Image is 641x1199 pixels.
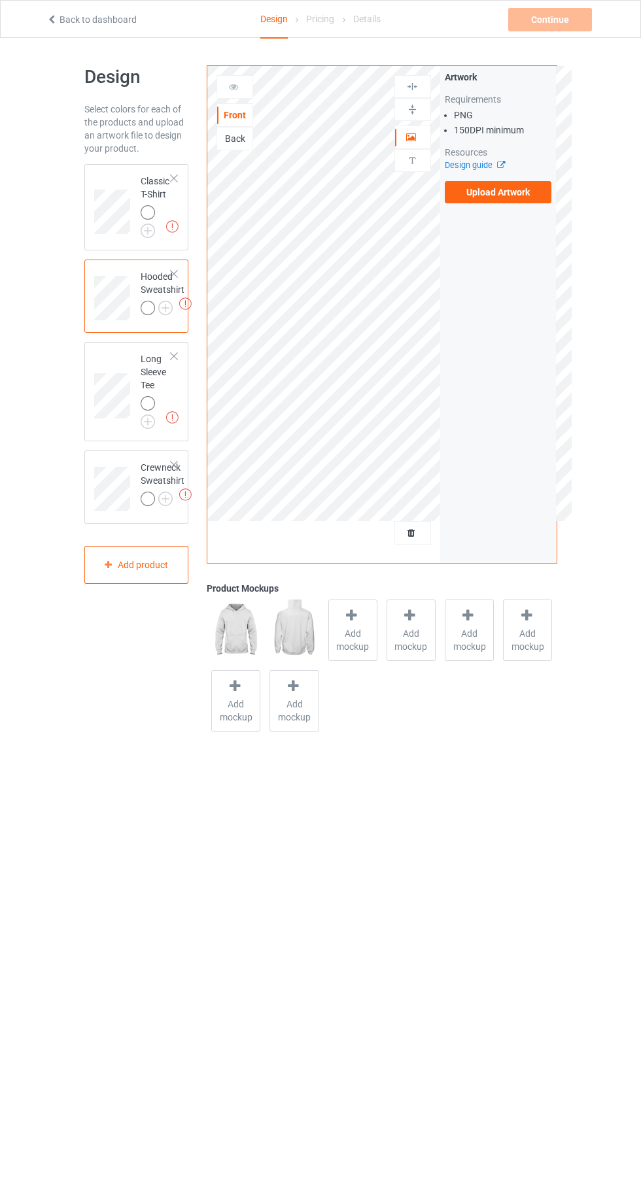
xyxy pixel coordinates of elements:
span: Add mockup [445,627,493,653]
img: exclamation icon [166,220,179,233]
div: Crewneck Sweatshirt [84,450,189,524]
img: svg%3E%0A [406,103,419,116]
span: Add mockup [329,627,377,653]
span: Add mockup [212,698,260,724]
img: regular.jpg [211,599,260,661]
img: exclamation icon [179,488,192,501]
li: 150 DPI minimum [454,124,552,137]
img: svg+xml;base64,PD94bWwgdmVyc2lvbj0iMS4wIiBlbmNvZGluZz0iVVRGLTgiPz4KPHN2ZyB3aWR0aD0iMjJweCIgaGVpZ2... [158,492,173,506]
div: Add mockup [328,599,377,661]
div: Classic T-Shirt [84,164,189,250]
div: Back [217,132,252,145]
div: Add product [84,546,189,584]
div: Details [353,1,381,37]
div: Design [260,1,288,39]
span: Add mockup [387,627,435,653]
div: Add mockup [503,599,552,661]
div: Hooded Sweatshirt [141,270,184,314]
div: Pricing [306,1,334,37]
div: Add mockup [387,599,436,661]
div: Artwork [445,71,552,84]
a: Back to dashboard [46,14,137,25]
div: Product Mockups [207,582,557,595]
div: Resources [445,146,552,159]
img: svg%3E%0A [406,154,419,167]
div: Long Sleeve Tee [84,342,189,441]
div: Add mockup [211,670,260,732]
div: Requirements [445,93,552,106]
div: Front [217,109,252,122]
h1: Design [84,65,189,89]
div: Crewneck Sweatshirt [141,461,184,505]
div: Select colors for each of the products and upload an artwork file to design your product. [84,103,189,155]
span: Add mockup [504,627,551,653]
a: Design guide [445,160,504,170]
img: svg+xml;base64,PD94bWwgdmVyc2lvbj0iMS4wIiBlbmNvZGluZz0iVVRGLTgiPz4KPHN2ZyB3aWR0aD0iMjJweCIgaGVpZ2... [141,414,155,429]
img: regular.jpg [269,599,319,661]
div: Classic T-Shirt [141,175,172,233]
img: svg+xml;base64,PD94bWwgdmVyc2lvbj0iMS4wIiBlbmNvZGluZz0iVVRGLTgiPz4KPHN2ZyB3aWR0aD0iMjJweCIgaGVpZ2... [141,224,155,238]
div: Hooded Sweatshirt [84,260,189,333]
img: exclamation icon [179,297,192,310]
li: PNG [454,109,552,122]
span: Add mockup [270,698,318,724]
div: Long Sleeve Tee [141,352,172,424]
div: Add mockup [445,599,494,661]
img: svg+xml;base64,PD94bWwgdmVyc2lvbj0iMS4wIiBlbmNvZGluZz0iVVRGLTgiPz4KPHN2ZyB3aWR0aD0iMjJweCIgaGVpZ2... [158,301,173,315]
div: Add mockup [269,670,319,732]
img: exclamation icon [166,411,179,424]
img: svg%3E%0A [406,80,419,93]
label: Upload Artwork [445,181,552,203]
